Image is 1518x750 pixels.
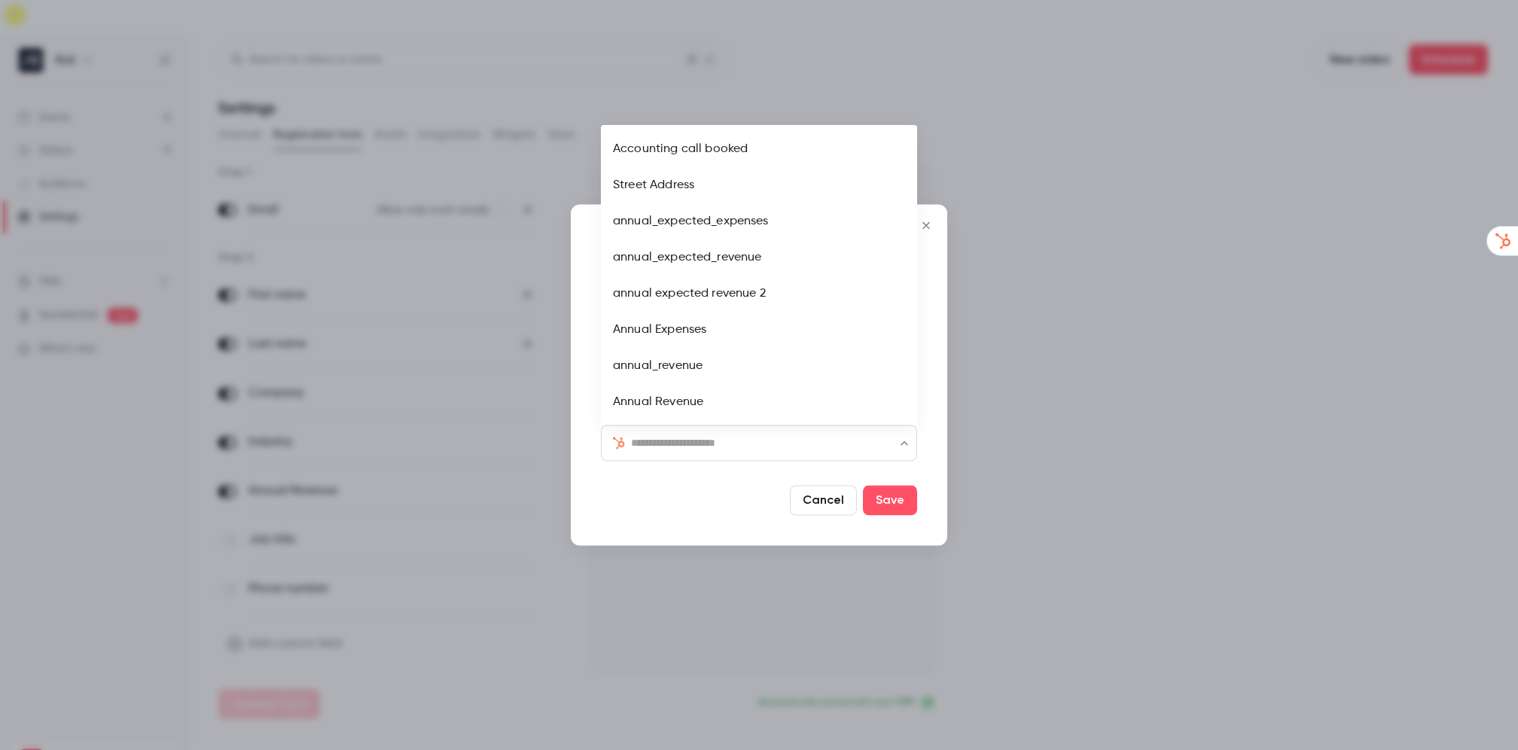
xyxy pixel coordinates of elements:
li: Accounting call booked [601,131,917,167]
li: annual expected revenue 2 [601,276,917,312]
button: Close [911,210,941,240]
li: ARR [601,420,917,456]
li: Street Address [601,167,917,203]
li: annual_revenue [601,348,917,384]
li: Annual Expenses [601,312,917,348]
li: annual_expected_expenses [601,203,917,239]
li: Annual Revenue [601,384,917,420]
button: Close [897,436,912,451]
li: annual_expected_revenue [601,239,917,276]
button: Cancel [790,486,857,516]
button: Save [863,486,917,516]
